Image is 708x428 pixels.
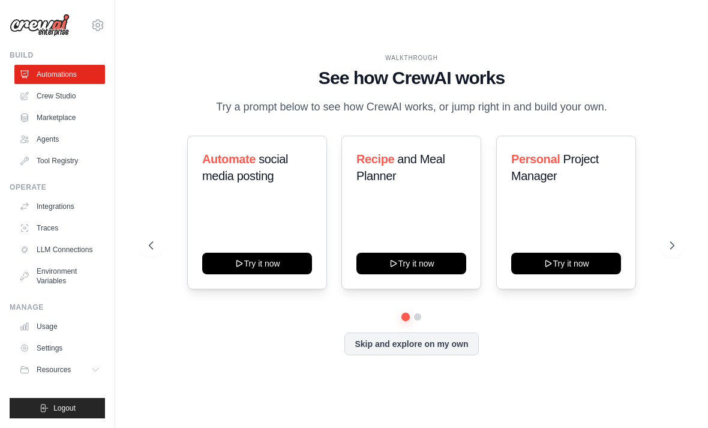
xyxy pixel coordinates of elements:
[10,50,105,60] div: Build
[10,182,105,192] div: Operate
[10,14,70,37] img: Logo
[10,303,105,312] div: Manage
[511,152,599,182] span: Project Manager
[210,98,613,116] p: Try a prompt below to see how CrewAI works, or jump right in and build your own.
[14,151,105,170] a: Tool Registry
[149,53,674,62] div: WALKTHROUGH
[511,152,560,166] span: Personal
[14,65,105,84] a: Automations
[14,197,105,216] a: Integrations
[202,253,312,274] button: Try it now
[356,253,466,274] button: Try it now
[14,317,105,336] a: Usage
[202,152,288,182] span: social media posting
[14,240,105,259] a: LLM Connections
[53,403,76,413] span: Logout
[14,360,105,379] button: Resources
[356,152,394,166] span: Recipe
[14,130,105,149] a: Agents
[37,365,71,375] span: Resources
[10,398,105,418] button: Logout
[356,152,445,182] span: and Meal Planner
[14,86,105,106] a: Crew Studio
[344,333,478,355] button: Skip and explore on my own
[202,152,256,166] span: Automate
[14,219,105,238] a: Traces
[511,253,621,274] button: Try it now
[149,67,674,89] h1: See how CrewAI works
[14,108,105,127] a: Marketplace
[14,339,105,358] a: Settings
[14,262,105,291] a: Environment Variables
